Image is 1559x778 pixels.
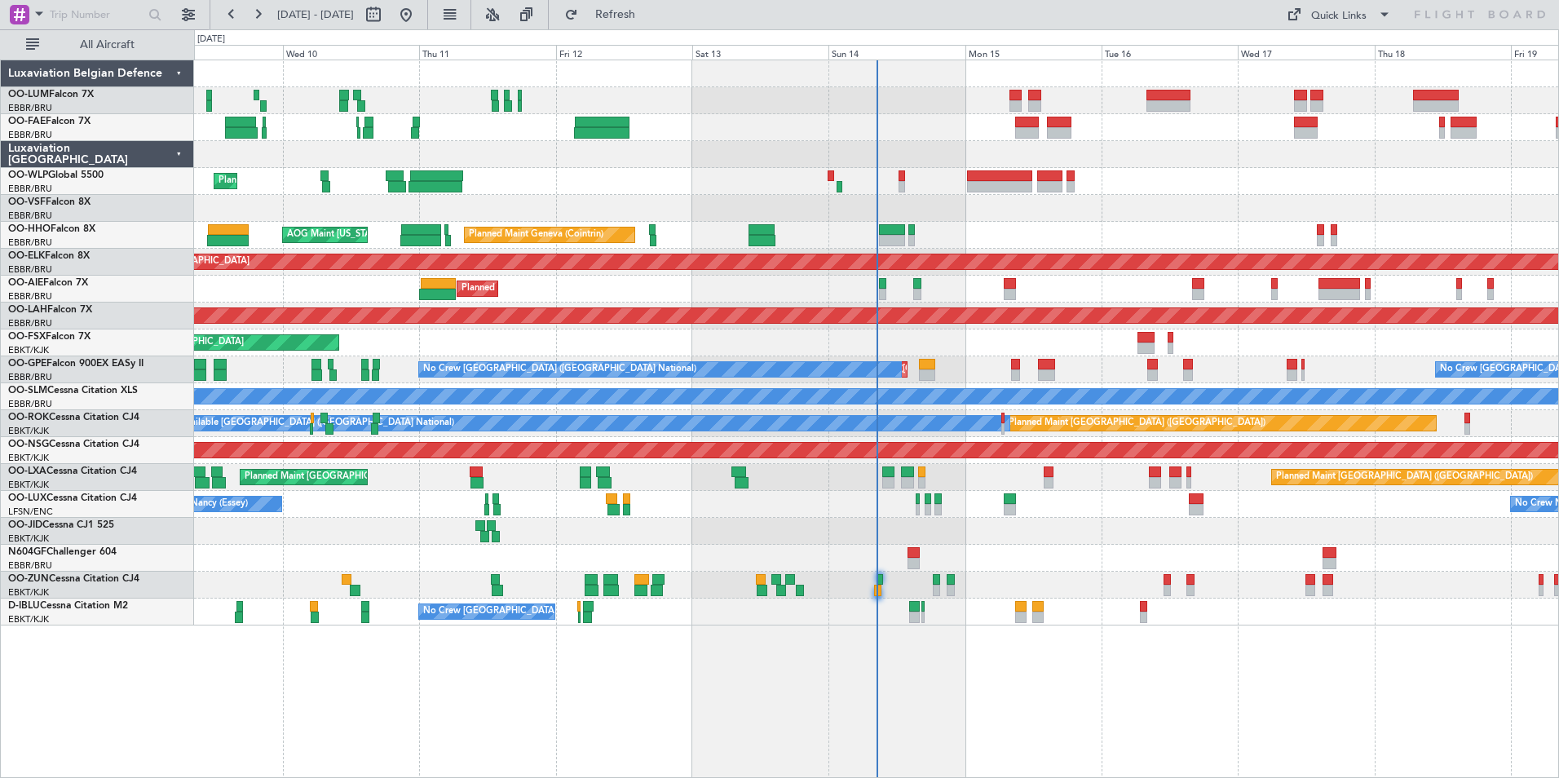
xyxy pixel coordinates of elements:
a: EBBR/BRU [8,236,52,249]
span: OO-LXA [8,466,46,476]
span: OO-FAE [8,117,46,126]
a: OO-FAEFalcon 7X [8,117,91,126]
div: No Crew Nancy (Essey) [151,492,248,516]
a: OO-ZUNCessna Citation CJ4 [8,574,139,584]
span: OO-FSX [8,332,46,342]
a: OO-LXACessna Citation CJ4 [8,466,137,476]
button: Refresh [557,2,655,28]
a: OO-LUMFalcon 7X [8,90,94,99]
a: EBBR/BRU [8,210,52,222]
div: Planned Maint [GEOGRAPHIC_DATA] ([GEOGRAPHIC_DATA]) [462,276,718,301]
div: [DATE] [197,33,225,46]
span: OO-ROK [8,413,49,422]
span: OO-HHO [8,224,51,234]
span: OO-GPE [8,359,46,369]
a: D-IBLUCessna Citation M2 [8,601,128,611]
span: D-IBLU [8,601,40,611]
div: No Crew [GEOGRAPHIC_DATA] ([GEOGRAPHIC_DATA] National) [423,357,696,382]
a: EBKT/KJK [8,344,49,356]
div: Planned Maint [GEOGRAPHIC_DATA] ([GEOGRAPHIC_DATA]) [1009,411,1265,435]
span: OO-ZUN [8,574,49,584]
a: OO-ROKCessna Citation CJ4 [8,413,139,422]
a: EBBR/BRU [8,263,52,276]
a: EBKT/KJK [8,533,49,545]
span: OO-LAH [8,305,47,315]
span: [DATE] - [DATE] [277,7,354,22]
a: OO-LAHFalcon 7X [8,305,92,315]
span: OO-VSF [8,197,46,207]
a: EBBR/BRU [8,102,52,114]
a: EBBR/BRU [8,317,52,329]
div: Sat 13 [692,45,828,60]
input: Trip Number [50,2,144,27]
div: AOG Maint [US_STATE] ([GEOGRAPHIC_DATA]) [287,223,484,247]
a: OO-VSFFalcon 8X [8,197,91,207]
div: Thu 18 [1375,45,1511,60]
a: OO-JIDCessna CJ1 525 [8,520,114,530]
div: Sun 14 [828,45,965,60]
button: Quick Links [1279,2,1399,28]
a: EBBR/BRU [8,398,52,410]
div: Mon 15 [965,45,1102,60]
div: Planned Maint Liege [219,169,303,193]
a: OO-SLMCessna Citation XLS [8,386,138,396]
a: N604GFChallenger 604 [8,547,117,557]
div: Fri 12 [556,45,692,60]
div: Wed 17 [1238,45,1374,60]
a: OO-GPEFalcon 900EX EASy II [8,359,144,369]
a: EBKT/KJK [8,452,49,464]
a: LFSN/ENC [8,506,53,518]
button: All Aircraft [18,32,177,58]
a: EBKT/KJK [8,425,49,437]
a: OO-HHOFalcon 8X [8,224,95,234]
a: OO-WLPGlobal 5500 [8,170,104,180]
a: EBBR/BRU [8,129,52,141]
a: OO-NSGCessna Citation CJ4 [8,440,139,449]
div: A/C Unavailable [GEOGRAPHIC_DATA] ([GEOGRAPHIC_DATA] National) [151,411,454,435]
div: Planned Maint [GEOGRAPHIC_DATA] ([GEOGRAPHIC_DATA]) [1276,465,1533,489]
a: EBBR/BRU [8,183,52,195]
a: EBKT/KJK [8,479,49,491]
div: Wed 10 [283,45,419,60]
a: OO-AIEFalcon 7X [8,278,88,288]
div: Planned Maint Geneva (Cointrin) [469,223,603,247]
span: OO-LUX [8,493,46,503]
a: EBKT/KJK [8,613,49,625]
a: OO-LUXCessna Citation CJ4 [8,493,137,503]
div: Planned Maint [GEOGRAPHIC_DATA] ([GEOGRAPHIC_DATA] National) [245,465,540,489]
a: EBBR/BRU [8,371,52,383]
span: OO-AIE [8,278,43,288]
span: N604GF [8,547,46,557]
div: No Crew [GEOGRAPHIC_DATA] ([GEOGRAPHIC_DATA] National) [423,599,696,624]
div: Tue 9 [147,45,283,60]
span: OO-SLM [8,386,47,396]
span: OO-ELK [8,251,45,261]
a: OO-ELKFalcon 8X [8,251,90,261]
div: Thu 11 [419,45,555,60]
a: EBBR/BRU [8,290,52,303]
a: OO-FSXFalcon 7X [8,332,91,342]
span: OO-WLP [8,170,48,180]
span: OO-LUM [8,90,49,99]
span: OO-JID [8,520,42,530]
a: EBKT/KJK [8,586,49,599]
a: EBBR/BRU [8,559,52,572]
div: Tue 16 [1102,45,1238,60]
span: Refresh [581,9,650,20]
div: Quick Links [1311,8,1367,24]
span: OO-NSG [8,440,49,449]
span: All Aircraft [42,39,172,51]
